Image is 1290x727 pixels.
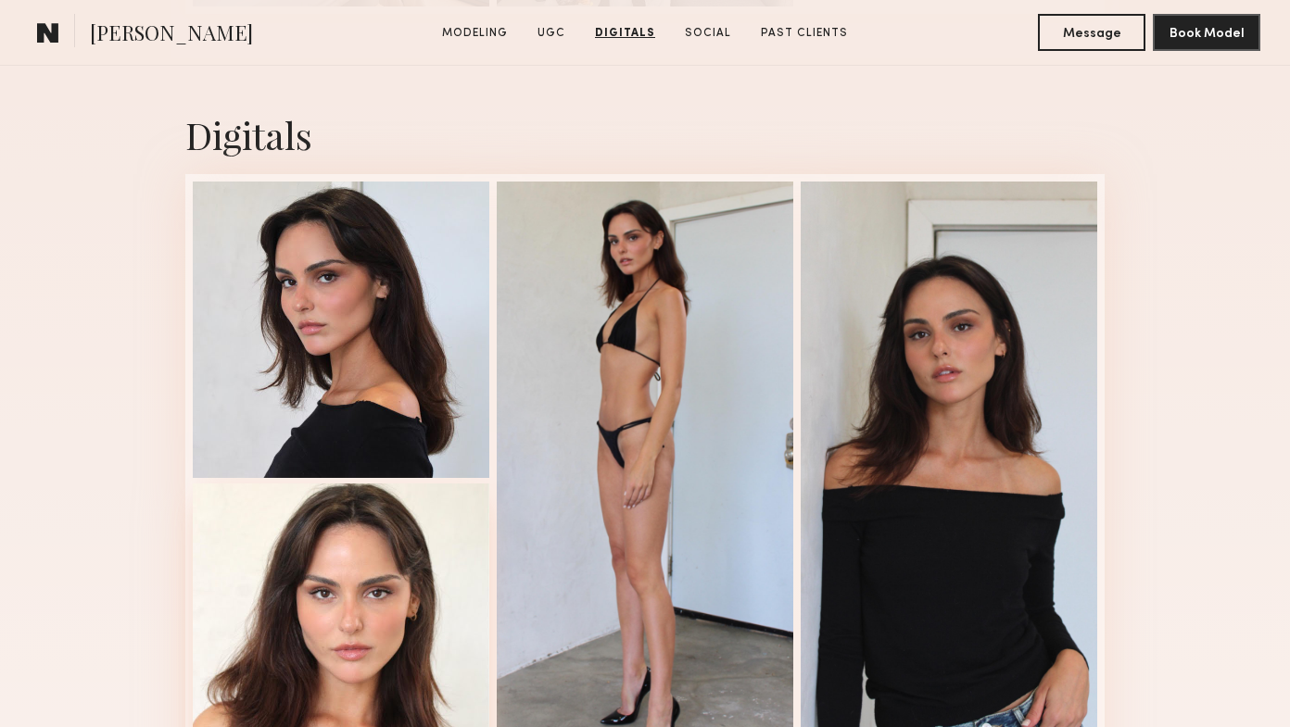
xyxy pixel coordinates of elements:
a: Modeling [435,25,515,42]
a: Social [677,25,739,42]
a: Past Clients [753,25,855,42]
span: [PERSON_NAME] [90,19,253,51]
button: Message [1038,14,1145,51]
a: Digitals [588,25,663,42]
a: Book Model [1153,24,1260,40]
a: UGC [530,25,573,42]
button: Book Model [1153,14,1260,51]
div: Digitals [185,110,1105,159]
